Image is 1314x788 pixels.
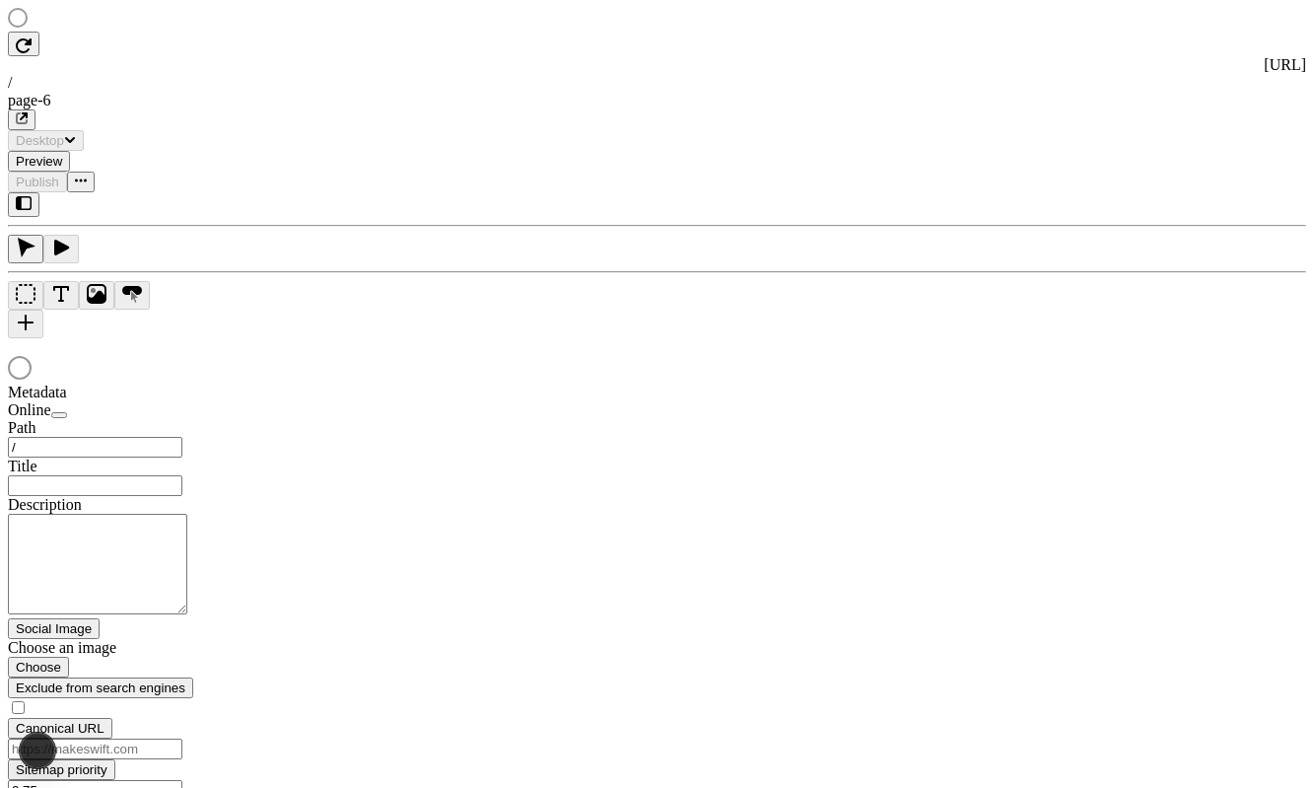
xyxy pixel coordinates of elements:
[43,281,79,310] button: Text
[8,657,69,678] button: Choose
[8,56,1306,74] div: [URL]
[8,281,43,310] button: Box
[8,639,244,657] div: Choose an image
[8,172,67,192] button: Publish
[8,151,70,172] button: Preview
[8,384,244,401] div: Metadata
[16,175,59,189] span: Publish
[8,458,37,474] span: Title
[8,618,100,639] button: Social Image
[16,721,104,736] span: Canonical URL
[8,678,193,698] button: Exclude from search engines
[8,401,51,418] span: Online
[79,281,114,310] button: Image
[16,660,61,675] span: Choose
[8,74,1306,92] div: /
[8,419,35,436] span: Path
[8,92,1306,109] div: page-6
[8,496,82,513] span: Description
[16,621,92,636] span: Social Image
[8,718,112,739] button: Canonical URL
[8,759,115,780] button: Sitemap priority
[114,281,150,310] button: Button
[16,762,107,777] span: Sitemap priority
[16,154,62,169] span: Preview
[16,681,185,695] span: Exclude from search engines
[16,133,64,148] span: Desktop
[8,130,84,151] button: Desktop
[8,739,182,759] input: https://makeswift.com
